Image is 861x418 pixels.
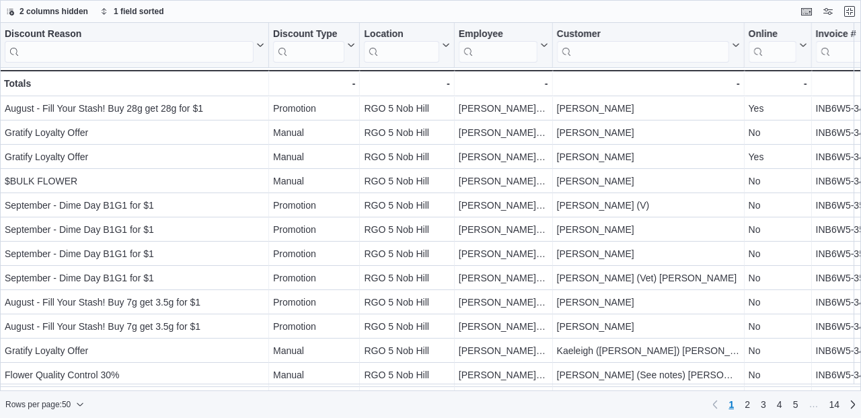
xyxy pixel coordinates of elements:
button: 2 columns hidden [1,3,93,20]
div: [PERSON_NAME]-3854 [PERSON_NAME] [459,149,548,165]
div: September - Dime Day B1G1 for $1 [5,270,264,286]
div: RGO 5 Nob Hill [364,343,449,359]
div: [PERSON_NAME]-3854 [PERSON_NAME] [459,125,548,141]
div: [PERSON_NAME]-3854 [PERSON_NAME] [459,318,548,335]
div: No [749,173,807,189]
div: [PERSON_NAME] [557,221,740,238]
span: 3 [761,398,766,411]
div: Manual [273,343,355,359]
div: Discount Reason [5,28,254,41]
div: Discount Type [273,28,344,41]
div: No [749,197,807,213]
div: [PERSON_NAME]-3854 [PERSON_NAME] [459,343,548,359]
div: [PERSON_NAME]-3854 [PERSON_NAME] [459,294,548,310]
div: Online [749,28,796,41]
div: Promotion [273,318,355,335]
span: 2 columns hidden [20,6,88,17]
a: Page 2 of 14 [739,394,755,415]
div: Manual [273,149,355,165]
div: RGO 5 Nob Hill [364,149,449,165]
div: Promotion [273,197,355,213]
div: RGO 5 Nob Hill [364,125,449,141]
div: Discount Reason [5,28,254,63]
div: August - Fill Your Stash! Buy 7g get 3.5g for $1 [5,318,264,335]
div: Promotion [273,100,355,116]
div: Employee [459,28,537,63]
div: Kaeleigh ([PERSON_NAME]) [PERSON_NAME] [557,343,740,359]
button: Location [364,28,449,63]
div: September - Dime Day B1G1 for $1 [5,221,264,238]
div: RGO 5 Nob Hill [364,270,449,286]
button: Discount Type [273,28,355,63]
div: [PERSON_NAME]-3854 [PERSON_NAME] [459,197,548,213]
div: No [749,318,807,335]
div: RGO 5 Nob Hill [364,100,449,116]
button: Keyboard shortcuts [798,3,815,20]
div: Discount Type [273,28,344,63]
div: August - Fill Your Stash! Buy 7g get 3.5g for $1 [5,294,264,310]
div: $BULK FLOWER [5,173,264,189]
button: Display options [820,3,836,20]
button: Exit fullscreen [841,3,858,20]
button: Discount Reason [5,28,264,63]
nav: Pagination for preceding grid [707,394,861,415]
div: - [364,75,449,92]
div: [PERSON_NAME] [557,318,740,335]
button: Online [749,28,807,63]
div: Gratify Loyalty Offer [5,149,264,165]
div: Promotion [273,246,355,262]
div: Gratify Loyalty Offer [5,343,264,359]
button: Customer [557,28,740,63]
div: Gratify Loyalty Offer [5,125,264,141]
span: 4 [777,398,782,411]
div: [PERSON_NAME]-3854 [PERSON_NAME] [459,100,548,116]
span: 1 [728,398,734,411]
div: RGO 5 Nob Hill [364,221,449,238]
span: 2 [745,398,750,411]
div: No [749,367,807,383]
div: RGO 5 Nob Hill [364,294,449,310]
div: [PERSON_NAME] [557,149,740,165]
div: Manual [273,125,355,141]
div: [PERSON_NAME]-3854 [PERSON_NAME] [459,246,548,262]
button: Page 1 of 14 [723,394,739,415]
div: [PERSON_NAME] (V) [557,197,740,213]
div: No [749,246,807,262]
span: Rows per page : 50 [5,399,71,410]
div: [PERSON_NAME] [557,173,740,189]
div: September - Dime Day B1G1 for $1 [5,197,264,213]
a: Page 14 of 14 [823,394,845,415]
span: 5 [793,398,798,411]
div: Employee [459,28,537,41]
div: [PERSON_NAME] [557,100,740,116]
div: Location [364,28,439,63]
div: August - Fill Your Stash! Buy 28g get 28g for $1 [5,100,264,116]
button: 1 field sorted [95,3,170,20]
div: [PERSON_NAME] [557,125,740,141]
div: Location [364,28,439,41]
div: [PERSON_NAME]-3854 [PERSON_NAME] [459,270,548,286]
div: RGO 5 Nob Hill [364,246,449,262]
div: Manual [273,173,355,189]
a: Page 5 of 14 [788,394,804,415]
div: Customer [557,28,729,63]
a: Page 4 of 14 [772,394,788,415]
div: [PERSON_NAME] [557,246,740,262]
div: Promotion [273,270,355,286]
div: - [749,75,807,92]
div: No [749,294,807,310]
div: [PERSON_NAME] (See notes) [PERSON_NAME] [557,367,740,383]
button: Previous page [707,396,723,413]
li: Skipping pages 6 to 13 [803,398,823,415]
div: No [749,270,807,286]
div: - [557,75,740,92]
div: [PERSON_NAME]-3854 [PERSON_NAME] [459,367,548,383]
button: Employee [459,28,548,63]
div: [PERSON_NAME] (Vet) [PERSON_NAME] [557,270,740,286]
span: 1 field sorted [114,6,164,17]
div: [PERSON_NAME]-3854 [PERSON_NAME] [459,221,548,238]
div: Yes [749,100,807,116]
div: RGO 5 Nob Hill [364,367,449,383]
div: RGO 5 Nob Hill [364,318,449,335]
div: Totals [4,75,264,92]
